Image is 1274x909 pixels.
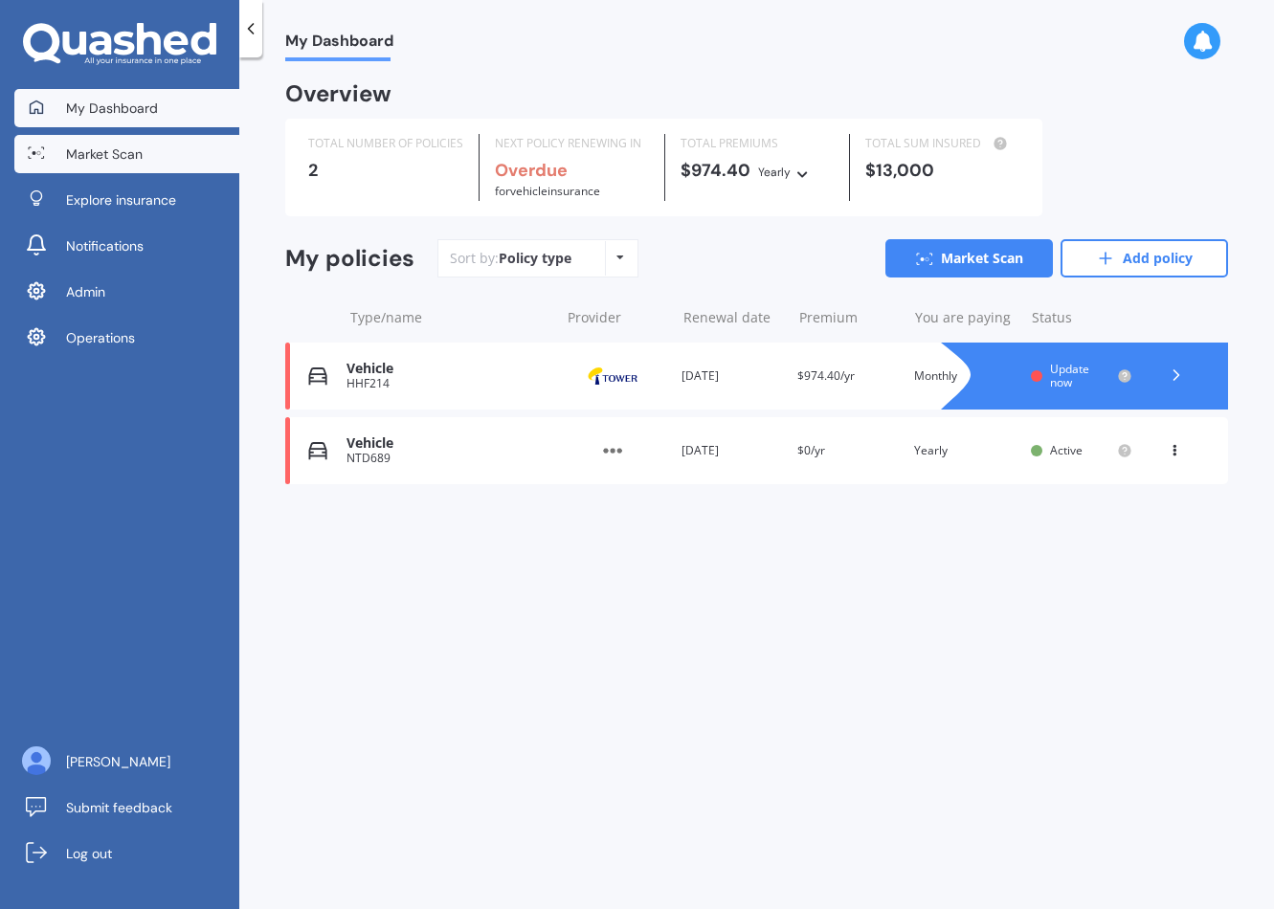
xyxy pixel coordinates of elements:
[495,183,600,199] span: for Vehicle insurance
[682,441,783,460] div: [DATE]
[797,367,855,384] span: $974.40/yr
[885,239,1053,277] a: Market Scan
[346,435,549,452] div: Vehicle
[683,308,784,327] div: Renewal date
[681,161,835,182] div: $974.40
[308,441,327,460] img: Vehicle
[1050,361,1089,390] span: Update now
[66,236,144,255] span: Notifications
[22,746,51,775] img: ALV-UjU6YHOUIM1AGx_4vxbOkaOq-1eqc8a3URkVIJkc_iWYmQ98kTe7fc9QMVOBV43MoXmOPfWPN7JjnmUwLuIGKVePaQgPQ...
[681,134,835,153] div: TOTAL PREMIUMS
[14,89,239,127] a: My Dashboard
[14,788,239,827] a: Submit feedback
[346,361,549,377] div: Vehicle
[799,308,900,327] div: Premium
[66,798,172,817] span: Submit feedback
[450,249,571,268] div: Sort by:
[565,358,660,394] img: Tower
[66,328,135,347] span: Operations
[914,366,1016,386] div: Monthly
[14,834,239,873] a: Log out
[568,308,668,327] div: Provider
[66,190,176,210] span: Explore insurance
[66,844,112,863] span: Log out
[565,432,660,469] img: Other
[758,163,791,182] div: Yearly
[308,366,327,386] img: Vehicle
[66,99,158,118] span: My Dashboard
[865,161,1019,180] div: $13,000
[1032,308,1132,327] div: Status
[346,377,549,390] div: HHF214
[14,227,239,265] a: Notifications
[285,32,393,57] span: My Dashboard
[914,441,1016,460] div: Yearly
[14,743,239,781] a: [PERSON_NAME]
[495,159,568,182] b: Overdue
[14,135,239,173] a: Market Scan
[285,84,391,103] div: Overview
[66,144,143,164] span: Market Scan
[66,752,170,771] span: [PERSON_NAME]
[350,308,552,327] div: Type/name
[66,282,105,301] span: Admin
[865,134,1019,153] div: TOTAL SUM INSURED
[495,134,649,153] div: NEXT POLICY RENEWING IN
[797,442,825,458] span: $0/yr
[915,308,1016,327] div: You are paying
[308,134,463,153] div: TOTAL NUMBER OF POLICIES
[1050,442,1083,458] span: Active
[1061,239,1228,277] a: Add policy
[346,452,549,465] div: NTD689
[14,273,239,311] a: Admin
[285,245,414,273] div: My policies
[14,319,239,357] a: Operations
[308,161,463,180] div: 2
[682,366,783,386] div: [DATE]
[14,181,239,219] a: Explore insurance
[499,249,571,268] div: Policy type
